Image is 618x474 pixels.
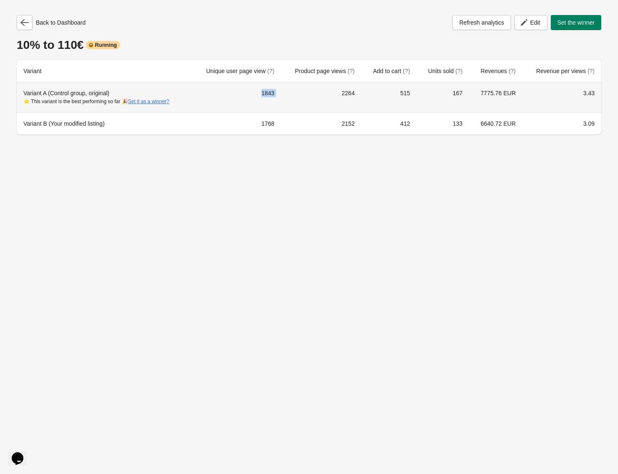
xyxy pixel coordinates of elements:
span: Add to cart [373,68,410,74]
td: 3.43 [522,82,601,112]
td: 6640.72 EUR [469,112,522,134]
span: Edit [530,19,540,26]
button: Set it as a winner? [128,99,170,104]
div: Variant A (Control group, original) [23,89,185,106]
span: Set the winner [557,19,595,26]
td: 3.09 [522,112,601,134]
span: Revenues [481,68,516,74]
div: Variant B (Your modified listing) [23,119,185,128]
td: 133 [417,112,469,134]
span: Refresh analytics [459,19,504,26]
span: Unique user page view [206,68,274,74]
span: (?) [347,68,355,74]
td: 1768 [192,112,281,134]
button: Edit [514,15,547,30]
th: Variant [17,60,192,82]
span: (?) [509,68,516,74]
span: (?) [267,68,274,74]
span: (?) [588,68,595,74]
td: 2152 [281,112,361,134]
td: 7775.76 EUR [469,82,522,112]
td: 412 [361,112,417,134]
span: Units sold [428,68,462,74]
div: Back to Dashboard [17,15,86,30]
td: 515 [361,82,417,112]
div: ⭐ This variant is the best performing so far 🎉 [23,97,185,106]
td: 167 [417,82,469,112]
td: 2264 [281,82,361,112]
button: Refresh analytics [452,15,511,30]
span: Product page views [295,68,355,74]
span: (?) [403,68,410,74]
div: 10% to 110€ [17,38,601,52]
span: Revenue per views [536,68,595,74]
span: (?) [456,68,463,74]
iframe: chat widget [8,441,35,466]
button: Set the winner [551,15,602,30]
td: 1843 [192,82,281,112]
div: Running [86,41,120,49]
